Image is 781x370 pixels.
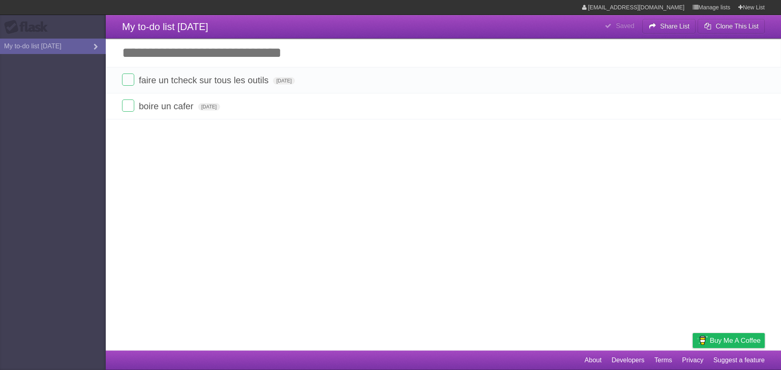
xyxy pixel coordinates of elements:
[139,75,271,85] span: faire un tcheck sur tous les outils
[693,333,765,348] a: Buy me a coffee
[198,103,220,110] span: [DATE]
[273,77,295,84] span: [DATE]
[122,74,134,86] label: Done
[139,101,196,111] span: boire un cafer
[654,353,672,368] a: Terms
[642,19,696,34] button: Share List
[122,100,134,112] label: Done
[716,23,759,30] b: Clone This List
[713,353,765,368] a: Suggest a feature
[698,19,765,34] button: Clone This List
[682,353,703,368] a: Privacy
[710,333,761,348] span: Buy me a coffee
[660,23,689,30] b: Share List
[697,333,708,347] img: Buy me a coffee
[585,353,602,368] a: About
[122,21,208,32] span: My to-do list [DATE]
[611,353,644,368] a: Developers
[616,22,634,29] b: Saved
[4,20,53,35] div: Flask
